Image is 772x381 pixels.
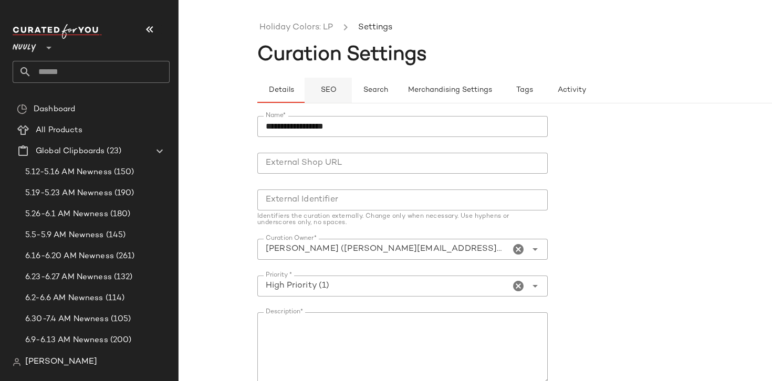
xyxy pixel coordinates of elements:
[13,358,21,366] img: svg%3e
[25,271,112,283] span: 6.23-6.27 AM Newness
[408,86,492,94] span: Merchandising Settings
[25,313,109,325] span: 6.30-7.4 AM Newness
[320,86,336,94] span: SEO
[13,36,36,55] span: Nuuly
[529,243,541,256] i: Open
[109,313,131,325] span: (105)
[268,86,294,94] span: Details
[512,243,525,256] i: Clear Curation Owner*
[557,86,586,94] span: Activity
[25,250,114,262] span: 6.16-6.20 AM Newness
[17,104,27,114] img: svg%3e
[257,45,427,66] span: Curation Settings
[36,145,105,157] span: Global Clipboards
[25,187,112,199] span: 5.19-5.23 AM Newness
[112,187,134,199] span: (190)
[512,280,525,292] i: Clear Priority *
[257,214,548,226] div: Identifiers the curation externally. Change only when necessary. Use hyphens or underscores only,...
[36,124,82,136] span: All Products
[108,208,131,220] span: (180)
[105,145,121,157] span: (23)
[108,334,132,346] span: (200)
[34,103,75,115] span: Dashboard
[25,166,112,178] span: 5.12-5.16 AM Newness
[25,356,97,368] span: [PERSON_NAME]
[114,250,135,262] span: (261)
[112,166,134,178] span: (150)
[25,208,108,220] span: 5.26-6.1 AM Newness
[104,229,126,241] span: (145)
[529,280,541,292] i: Open
[25,229,104,241] span: 5.5-5.9 AM Newness
[516,86,533,94] span: Tags
[259,21,333,35] a: Holiday Colors: LP
[356,21,394,35] li: Settings
[13,24,102,39] img: cfy_white_logo.C9jOOHJF.svg
[25,334,108,346] span: 6.9-6.13 AM Newness
[112,271,133,283] span: (132)
[25,292,103,304] span: 6.2-6.6 AM Newness
[103,292,125,304] span: (114)
[363,86,388,94] span: Search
